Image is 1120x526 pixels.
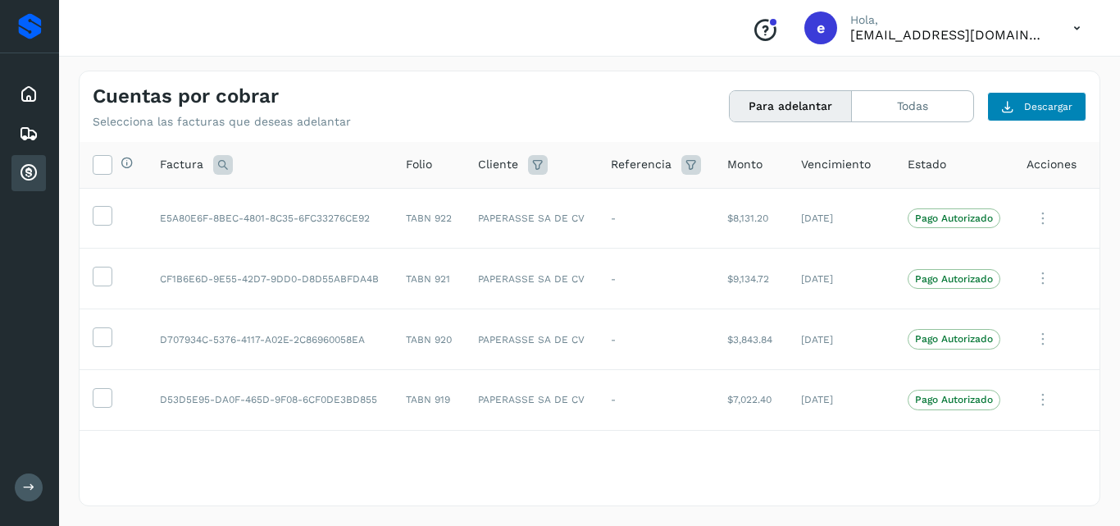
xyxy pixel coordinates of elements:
td: [DATE] [788,249,894,309]
div: Embarques [11,116,46,152]
p: Pago Autorizado [915,273,993,285]
td: $8,131.20 [714,188,788,249]
td: $7,318.08 [714,430,788,491]
td: PAPERASSE SA DE CV [465,188,598,249]
td: 305DFC56-8548-4DE4-A00A-3DFD1C6ED778 [147,430,393,491]
p: Hola, [850,13,1047,27]
p: Selecciona las facturas que deseas adelantar [93,115,351,129]
td: - [598,369,714,430]
td: [DATE] [788,309,894,370]
p: Pago Autorizado [915,213,993,224]
td: TABN 920 [393,309,465,370]
td: E5A80E6F-8BEC-4801-8C35-6FC33276CE92 [147,188,393,249]
td: PAPERASSE SA DE CV [465,430,598,491]
td: - [598,188,714,249]
p: Pago Autorizado [915,333,993,345]
td: - [598,430,714,491]
div: Inicio [11,76,46,112]
td: - [598,249,714,309]
span: Folio [406,156,432,173]
td: $3,843.84 [714,309,788,370]
td: TABN 918 [393,430,465,491]
span: Descargar [1024,99,1072,114]
td: [DATE] [788,369,894,430]
button: Descargar [987,92,1086,121]
td: - [598,309,714,370]
span: Referencia [611,156,672,173]
td: [DATE] [788,188,894,249]
h4: Cuentas por cobrar [93,85,279,108]
td: [DATE] [788,430,894,491]
td: D707934C-5376-4117-A02E-2C86960058EA [147,309,393,370]
div: Cuentas por cobrar [11,155,46,191]
p: ebenezer5009@gmail.com [850,27,1047,43]
span: Cliente [478,156,518,173]
td: TABN 919 [393,369,465,430]
button: Todas [852,91,973,121]
td: D53D5E95-DA0F-465D-9F08-6CF0DE3BD855 [147,369,393,430]
span: Monto [727,156,763,173]
td: PAPERASSE SA DE CV [465,309,598,370]
td: PAPERASSE SA DE CV [465,369,598,430]
p: Pago Autorizado [915,394,993,405]
td: $7,022.40 [714,369,788,430]
td: $9,134.72 [714,249,788,309]
td: TABN 922 [393,188,465,249]
td: TABN 921 [393,249,465,309]
span: Vencimiento [801,156,871,173]
td: PAPERASSE SA DE CV [465,249,598,309]
span: Estado [908,156,946,173]
span: Factura [160,156,203,173]
span: Acciones [1027,156,1077,173]
td: CF1B6E6D-9E55-42D7-9DD0-D8D55ABFDA4B [147,249,393,309]
button: Para adelantar [730,91,852,121]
